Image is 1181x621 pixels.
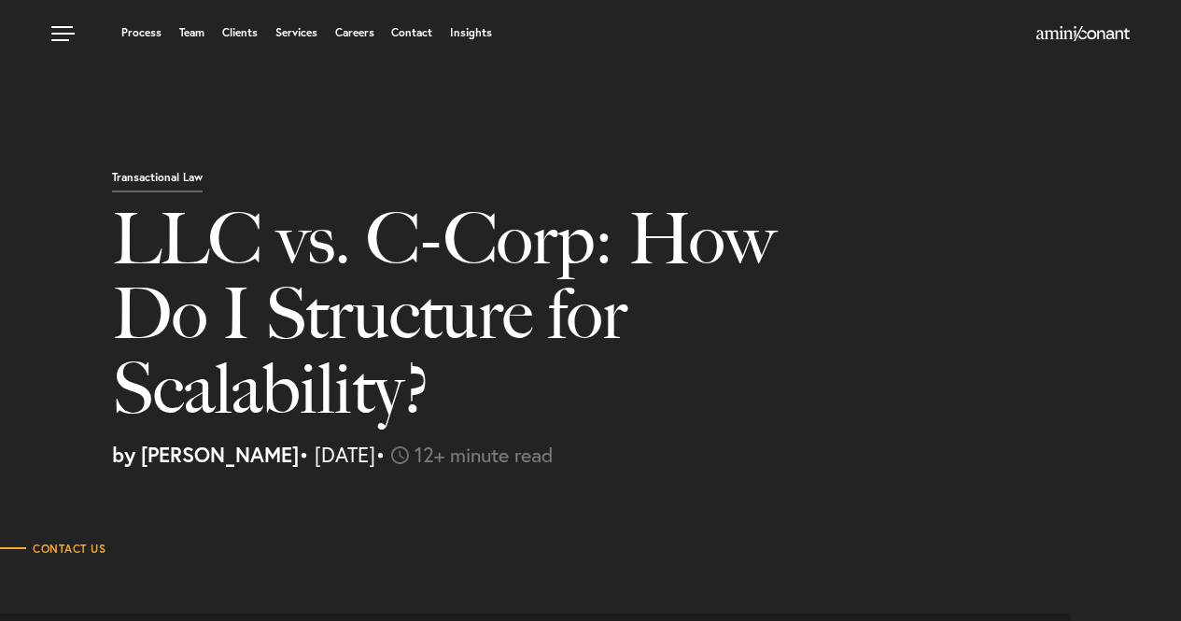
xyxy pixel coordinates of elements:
[121,27,162,38] a: Process
[112,172,203,192] p: Transactional Law
[275,27,317,38] a: Services
[112,445,1167,465] p: • [DATE]
[375,441,386,468] span: •
[1036,26,1130,41] img: Amini & Conant
[112,202,851,445] h1: LLC vs. C-Corp: How Do I Structure for Scalability?
[391,27,432,38] a: Contact
[391,446,409,464] img: icon-time-light.svg
[335,27,374,38] a: Careers
[112,441,299,468] strong: by [PERSON_NAME]
[179,27,204,38] a: Team
[222,27,258,38] a: Clients
[1036,27,1130,42] a: Home
[415,441,554,468] span: 12+ minute read
[450,27,492,38] a: Insights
